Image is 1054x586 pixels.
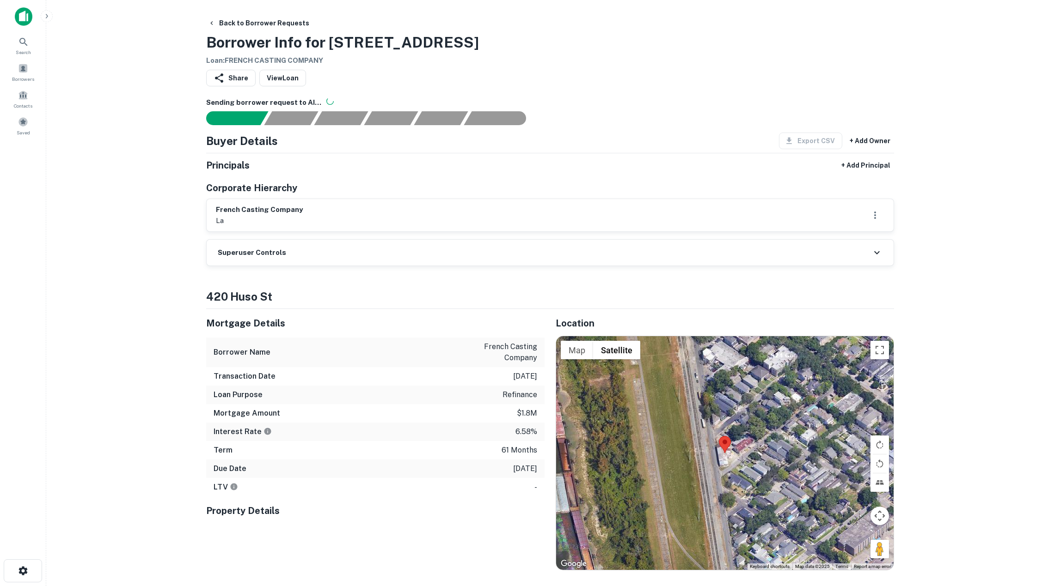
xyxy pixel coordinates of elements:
[206,70,256,86] button: Share
[214,347,270,358] h6: Borrower Name
[854,564,891,569] a: Report a map error
[502,445,537,456] p: 61 months
[454,341,537,363] p: french casting company
[206,181,297,195] h5: Corporate Hierarchy
[870,540,889,558] button: Drag Pegman onto the map to open Street View
[214,445,233,456] h6: Term
[204,15,313,31] button: Back to Borrower Requests
[216,205,303,215] h6: french casting company
[314,111,368,125] div: Documents found, AI parsing details...
[838,157,894,174] button: + Add Principal
[3,86,43,111] a: Contacts
[195,111,264,125] div: Sending borrower request to AI...
[206,504,545,518] h5: Property Details
[17,129,30,136] span: Saved
[870,454,889,473] button: Rotate map counterclockwise
[534,482,537,493] p: -
[206,55,479,66] h6: Loan : FRENCH CASTING COMPANY
[218,248,286,258] h6: Superuser Controls
[1008,512,1054,556] iframe: Chat Widget
[502,389,537,400] p: refinance
[513,463,537,474] p: [DATE]
[414,111,468,125] div: Principals found, still searching for contact information. This may take time...
[264,111,318,125] div: Your request is received and processing...
[214,426,272,437] h6: Interest Rate
[214,371,276,382] h6: Transaction Date
[230,483,238,491] svg: LTVs displayed on the website are for informational purposes only and may be reported incorrectly...
[206,31,479,54] h3: Borrower Info for [STREET_ADDRESS]
[3,33,43,58] a: Search
[206,288,894,305] h4: 420 huso st
[263,427,272,435] svg: The interest rates displayed on the website are for informational purposes only and may be report...
[206,133,278,149] h4: Buyer Details
[558,558,589,570] img: Google
[214,408,280,419] h6: Mortgage Amount
[214,463,246,474] h6: Due Date
[15,7,32,26] img: capitalize-icon.png
[216,215,303,226] p: la
[16,48,31,56] span: Search
[556,316,894,330] h5: Location
[846,133,894,149] button: + Add Owner
[12,75,34,83] span: Borrowers
[561,341,593,359] button: Show street map
[870,507,889,525] button: Map camera controls
[795,564,830,569] span: Map data ©2025
[870,435,889,454] button: Rotate map clockwise
[206,158,250,172] h5: Principals
[364,111,418,125] div: Principals found, AI now looking for contact information...
[513,371,537,382] p: [DATE]
[835,564,848,569] a: Terms (opens in new tab)
[593,341,640,359] button: Show satellite imagery
[206,316,545,330] h5: Mortgage Details
[515,426,537,437] p: 6.58%
[214,482,238,493] h6: LTV
[259,70,306,86] a: ViewLoan
[870,341,889,359] button: Toggle fullscreen view
[14,102,32,109] span: Contacts
[206,97,894,108] h6: Sending borrower request to AI...
[870,473,889,492] button: Tilt map
[464,111,537,125] div: AI fulfillment process complete.
[558,558,589,570] a: Open this area in Google Maps (opens a new window)
[3,60,43,85] a: Borrowers
[214,389,263,400] h6: Loan Purpose
[3,113,43,138] a: Saved
[750,563,790,570] button: Keyboard shortcuts
[517,408,537,419] p: $1.8m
